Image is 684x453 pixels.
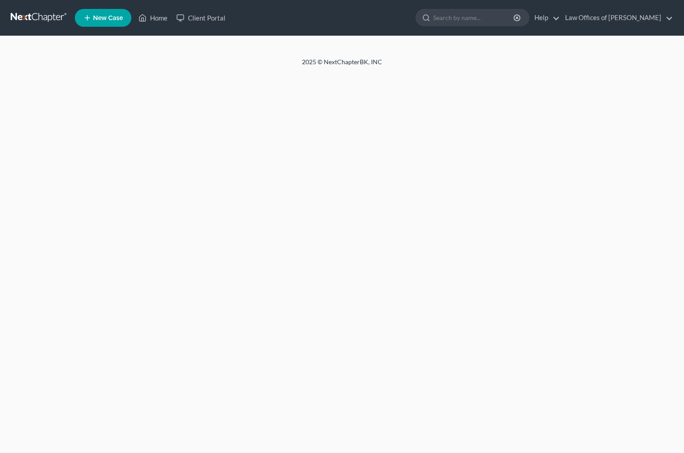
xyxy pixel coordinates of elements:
[134,10,172,26] a: Home
[433,9,515,26] input: Search by name...
[88,58,596,74] div: 2025 © NextChapterBK, INC
[530,10,560,26] a: Help
[93,15,123,21] span: New Case
[172,10,230,26] a: Client Portal
[561,10,673,26] a: Law Offices of [PERSON_NAME]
